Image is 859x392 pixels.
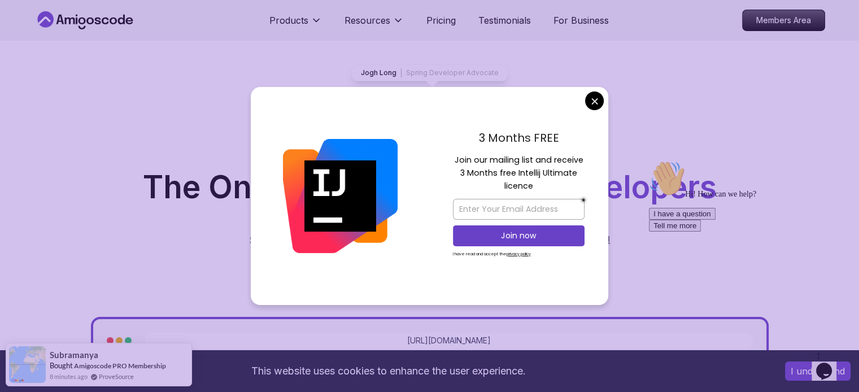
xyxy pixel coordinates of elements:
[644,156,848,341] iframe: chat widget
[345,14,390,27] p: Resources
[269,14,308,27] p: Products
[50,350,98,360] span: Subramanya
[269,14,322,36] button: Products
[478,14,531,27] a: Testimonials
[407,335,491,346] a: [URL][DOMAIN_NAME]
[5,5,208,76] div: 👋Hi! How can we help?I have a questionTell me more
[785,361,851,381] button: Accept cookies
[5,34,112,42] span: Hi! How can we help?
[8,359,768,384] div: This website uses cookies to enhance the user experience.
[50,361,73,370] span: Bought
[5,64,56,76] button: Tell me more
[361,68,396,77] p: Jogh Long
[547,168,717,206] span: Developers
[743,10,825,31] p: Members Area
[43,172,816,203] h1: The One-Stop Platform for
[742,10,825,31] a: Members Area
[553,14,609,27] a: For Business
[812,347,848,381] iframe: chat widget
[5,5,41,41] img: :wave:
[99,372,134,381] a: ProveSource
[240,216,620,248] p: Get unlimited access to coding , , and . Start your journey or level up your career with Amigosco...
[5,52,71,64] button: I have a question
[406,68,499,77] p: Spring Developer Advocate
[9,346,46,383] img: provesource social proof notification image
[426,14,456,27] a: Pricing
[50,372,88,381] span: 8 minutes ago
[345,14,404,36] button: Resources
[74,361,166,370] a: Amigoscode PRO Membership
